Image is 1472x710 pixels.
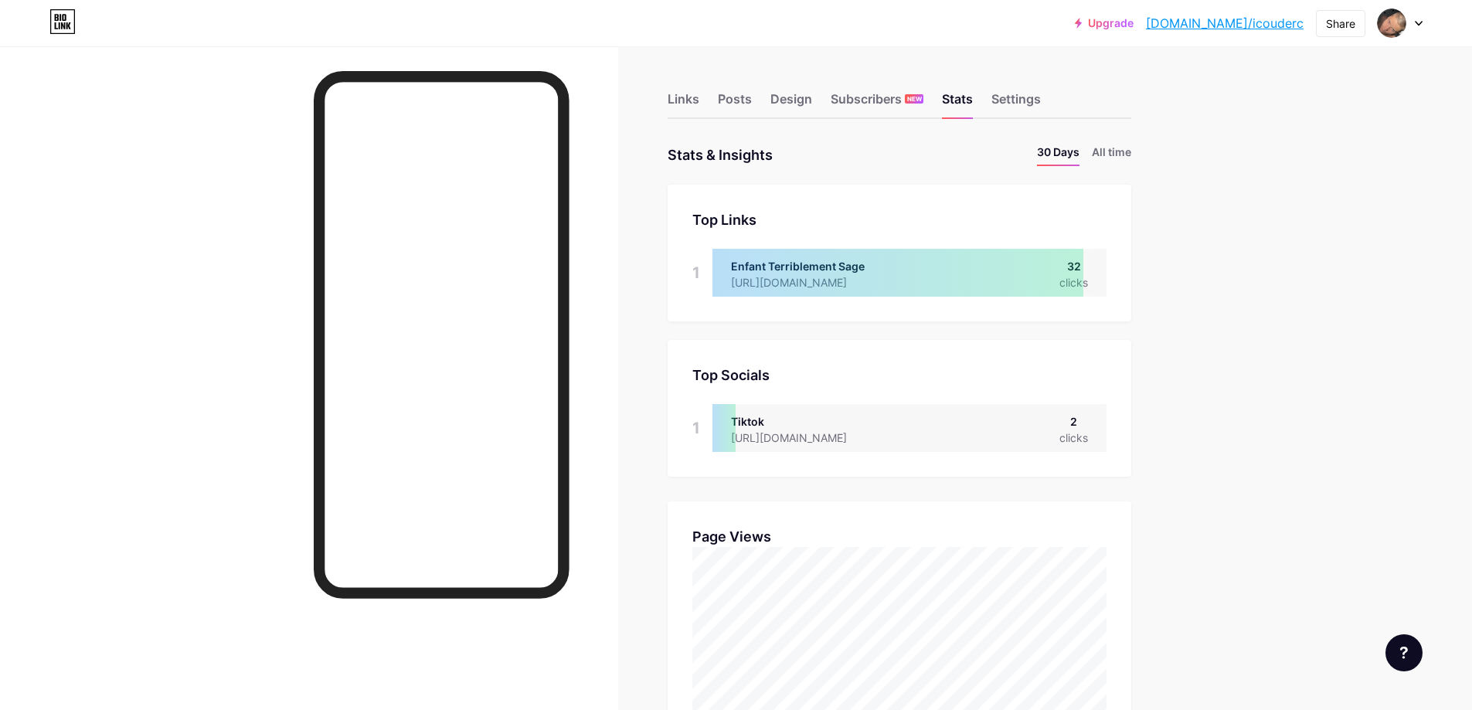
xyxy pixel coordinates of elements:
[668,144,773,166] div: Stats & Insights
[1092,144,1131,166] li: All time
[1075,17,1134,29] a: Upgrade
[770,90,812,117] div: Design
[1037,144,1079,166] li: 30 Days
[692,404,700,452] div: 1
[731,413,872,430] div: Tiktok
[1059,413,1088,430] div: 2
[1377,8,1406,38] img: icouderc
[1059,430,1088,446] div: clicks
[1146,14,1304,32] a: [DOMAIN_NAME]/icouderc
[692,365,1107,386] div: Top Socials
[692,526,1107,547] div: Page Views
[1326,15,1355,32] div: Share
[692,209,1107,230] div: Top Links
[907,94,922,104] span: NEW
[731,430,872,446] div: [URL][DOMAIN_NAME]
[942,90,973,117] div: Stats
[692,249,700,297] div: 1
[991,90,1041,117] div: Settings
[831,90,923,117] div: Subscribers
[718,90,752,117] div: Posts
[668,90,699,117] div: Links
